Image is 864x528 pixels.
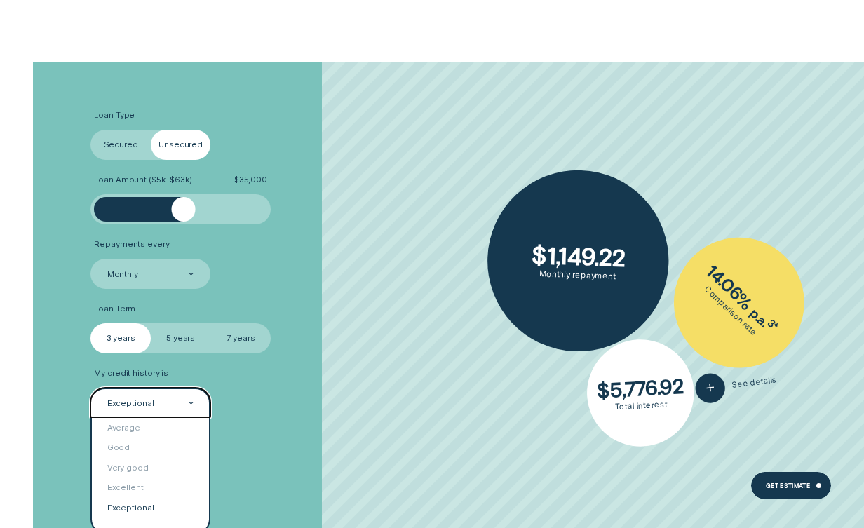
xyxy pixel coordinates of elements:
div: Exceptional [107,398,154,408]
span: Repayments every [94,239,169,249]
span: See details [731,374,777,390]
span: Loan Amount ( $5k - $63k ) [94,175,191,184]
span: $ 35,000 [234,175,267,184]
div: Monthly [107,269,138,279]
button: See details [693,365,778,404]
div: Excellent [92,478,208,498]
span: Loan Term [94,304,135,313]
label: 7 years [210,323,271,353]
div: Exceptional [92,498,208,518]
div: Average [92,418,208,438]
a: Get Estimate [751,472,831,499]
label: 3 years [90,323,151,353]
div: Very good [92,458,208,478]
span: Loan Type [94,110,135,120]
label: 5 years [151,323,211,353]
label: Unsecured [151,130,211,160]
div: Good [92,438,208,458]
span: My credit history is [94,368,168,378]
label: Secured [90,130,151,160]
